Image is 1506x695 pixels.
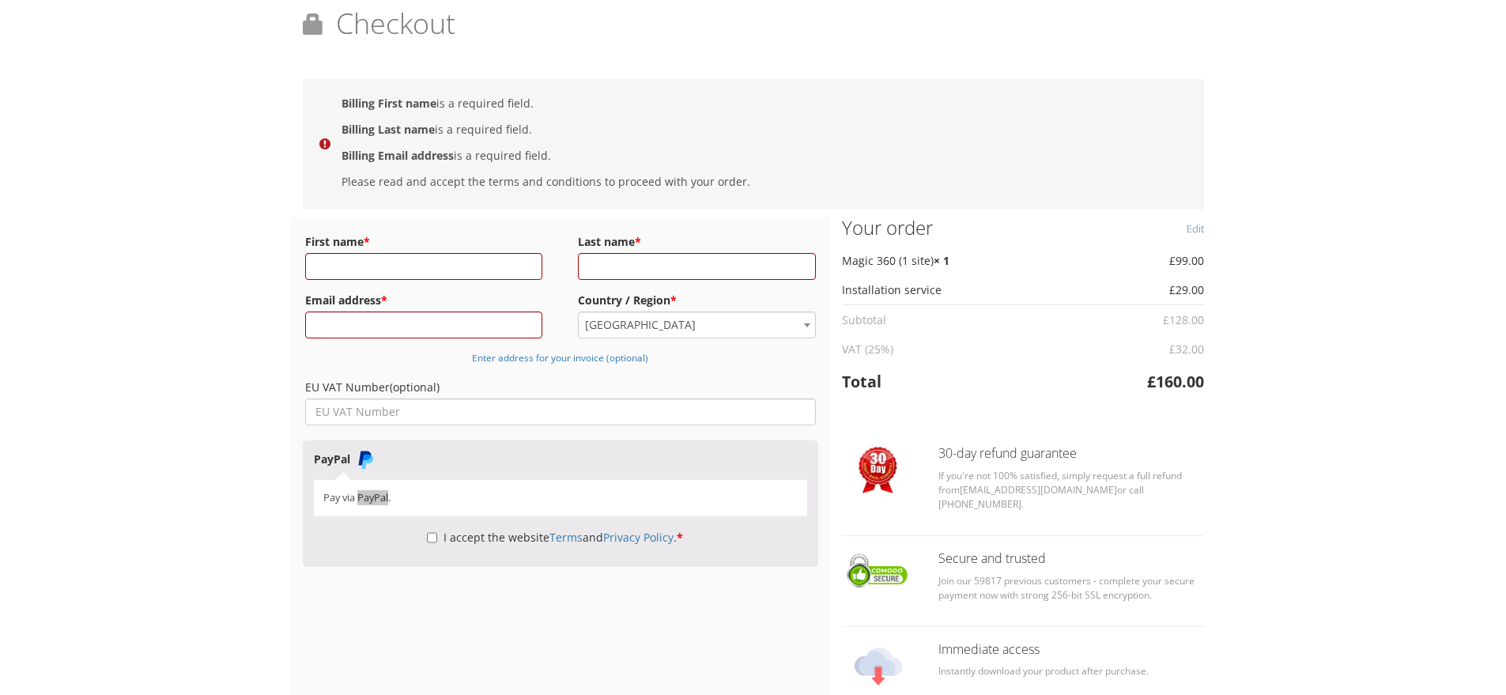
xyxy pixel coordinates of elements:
[305,376,817,398] label: EU VAT Number
[305,289,543,312] label: Email address
[603,530,674,545] a: Privacy Policy
[342,172,1182,191] li: Please read and accept the terms and conditions to proceed with your order.
[364,234,370,249] abbr: required
[1169,253,1204,268] bdi: 99.00
[342,146,1182,164] li: is a required field.
[1169,342,1176,357] span: £
[427,530,683,545] label: I accept the website and .
[960,483,1117,497] a: [EMAIL_ADDRESS][DOMAIN_NAME]
[314,451,375,466] label: PayPal
[842,334,1073,364] th: VAT (25%)
[855,643,902,690] img: Checkout
[342,96,436,111] strong: Billing First name
[578,289,816,312] label: Country / Region
[842,552,915,590] img: Checkout
[305,231,543,253] label: First name
[303,8,1204,51] h1: Checkout
[381,293,387,308] abbr: required
[323,490,797,505] p: Pay via PayPal.
[356,450,375,469] img: PayPal
[1163,312,1204,327] bdi: 128.00
[938,447,1204,461] h3: 30-day refund guarantee
[677,530,683,545] abbr: required
[1169,282,1204,297] bdi: 29.00
[427,524,437,551] input: I accept the websiteTermsandPrivacy Policy.*
[938,643,1204,657] h3: Immediate access
[578,231,816,253] label: Last name
[549,530,583,545] a: Terms
[938,469,1204,512] p: If you're not 100% satisfied, simply request a full refund from or call [PHONE_NUMBER].
[472,349,648,364] a: Enter address for your invoice (optional)
[635,234,641,249] abbr: required
[1169,253,1176,268] span: £
[578,312,816,338] span: Country / Region
[342,122,435,137] strong: Billing Last name
[342,94,1182,112] li: is a required field.
[859,447,897,493] img: Checkout
[390,380,440,395] span: (optional)
[842,217,1204,238] h3: Your order
[938,664,1204,678] p: Instantly download your product after purchase.
[842,246,1073,275] td: Magic 360 (1 site)
[1163,312,1169,327] span: £
[938,574,1204,602] p: Join our 59817 previous customers - complete your secure payment now with strong 256-bit SSL encr...
[305,398,817,425] input: EU VAT Number
[1169,342,1204,357] span: 32.00
[842,364,1073,399] th: Total
[1147,371,1156,392] span: £
[579,312,815,338] span: Denmark
[472,351,648,364] small: Enter address for your invoice (optional)
[934,253,949,268] strong: × 1
[342,120,1182,138] li: is a required field.
[342,148,454,163] strong: Billing Email address
[842,275,1073,304] td: Installation service
[938,552,1204,566] h3: Secure and trusted
[670,293,677,308] abbr: required
[1169,282,1176,297] span: £
[1187,217,1204,240] a: Edit
[842,304,1073,334] th: Subtotal
[1147,371,1204,392] bdi: 160.00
